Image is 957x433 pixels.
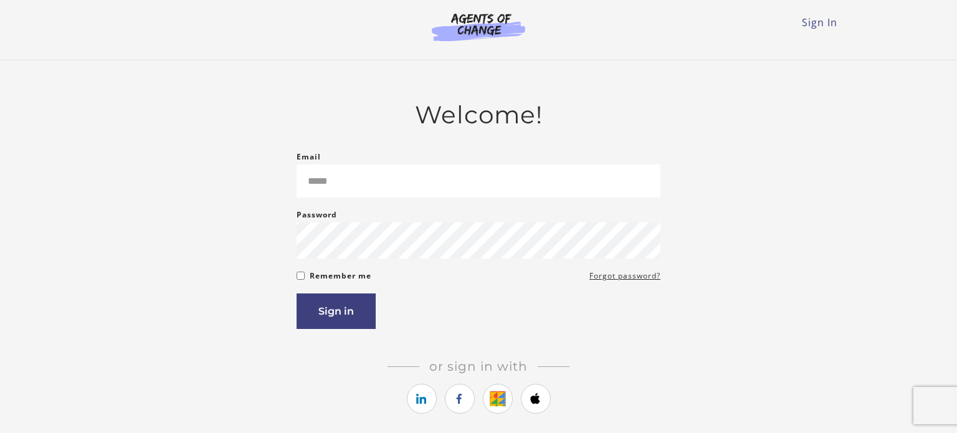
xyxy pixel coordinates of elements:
a: https://courses.thinkific.com/users/auth/google?ss%5Breferral%5D=&ss%5Buser_return_to%5D=&ss%5Bvi... [483,384,513,414]
span: Or sign in with [419,359,538,374]
a: Forgot password? [589,269,660,283]
a: https://courses.thinkific.com/users/auth/linkedin?ss%5Breferral%5D=&ss%5Buser_return_to%5D=&ss%5B... [407,384,437,414]
a: Sign In [802,16,837,29]
a: https://courses.thinkific.com/users/auth/apple?ss%5Breferral%5D=&ss%5Buser_return_to%5D=&ss%5Bvis... [521,384,551,414]
label: Email [297,150,321,164]
img: Agents of Change Logo [419,12,538,41]
a: https://courses.thinkific.com/users/auth/facebook?ss%5Breferral%5D=&ss%5Buser_return_to%5D=&ss%5B... [445,384,475,414]
h2: Welcome! [297,100,660,130]
button: Sign in [297,293,376,329]
label: Password [297,207,337,222]
label: Remember me [310,269,371,283]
